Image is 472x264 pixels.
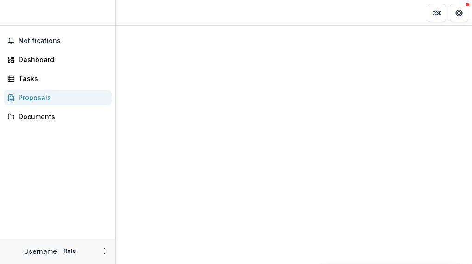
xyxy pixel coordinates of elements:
[4,33,112,48] button: Notifications
[61,247,79,255] p: Role
[4,52,112,67] a: Dashboard
[4,90,112,105] a: Proposals
[19,37,108,45] span: Notifications
[4,109,112,124] a: Documents
[428,4,446,22] button: Partners
[19,93,104,102] div: Proposals
[450,4,468,22] button: Get Help
[4,71,112,86] a: Tasks
[19,55,104,64] div: Dashboard
[24,246,57,256] p: Username
[19,74,104,83] div: Tasks
[99,245,110,257] button: More
[19,112,104,121] div: Documents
